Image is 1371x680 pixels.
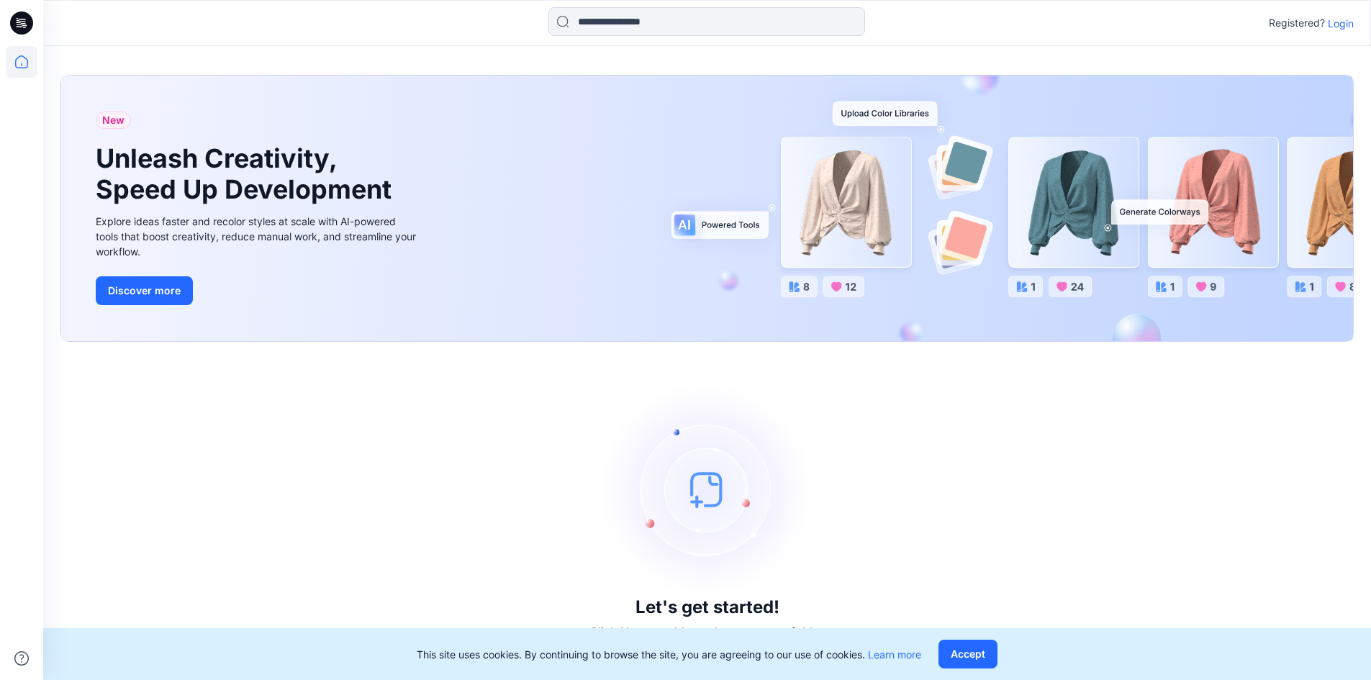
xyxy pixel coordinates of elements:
a: Learn more [868,648,921,661]
button: Accept [938,640,997,668]
p: Click New to add a style or create a folder. [589,623,825,640]
h3: Let's get started! [635,597,779,617]
button: Discover more [96,276,193,305]
p: Login [1328,16,1354,31]
img: empty-state-image.svg [599,381,815,597]
h1: Unleash Creativity, Speed Up Development [96,143,398,205]
span: New [102,112,125,129]
p: This site uses cookies. By continuing to browse the site, you are agreeing to our use of cookies. [417,647,921,662]
p: Registered? [1269,14,1325,32]
div: Explore ideas faster and recolor styles at scale with AI-powered tools that boost creativity, red... [96,214,420,259]
a: Discover more [96,276,420,305]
